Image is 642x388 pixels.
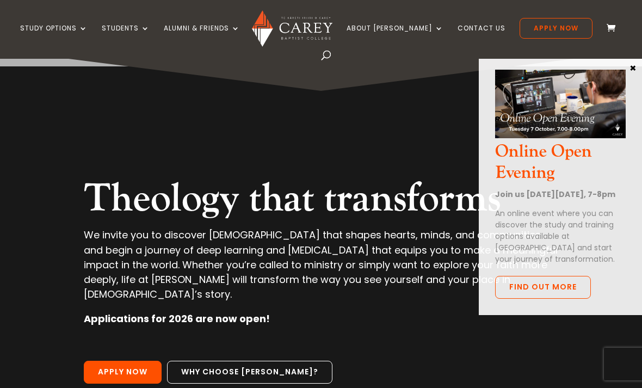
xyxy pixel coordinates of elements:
a: Online Open Evening Oct 2025 [495,129,626,141]
a: Apply Now [84,361,162,384]
p: We invite you to discover [DEMOGRAPHIC_DATA] that shapes hearts, minds, and communities and begin... [84,227,558,311]
p: An online event where you can discover the study and training options available at [GEOGRAPHIC_DA... [495,208,626,265]
h2: Theology that transforms [84,175,558,227]
h3: Online Open Evening [495,141,626,189]
strong: Join us [DATE][DATE], 7-8pm [495,189,615,200]
img: Carey Baptist College [252,10,332,47]
a: Study Options [20,24,88,50]
a: Students [102,24,150,50]
strong: Applications for 2026 are now open! [84,312,270,325]
a: Why choose [PERSON_NAME]? [167,361,332,384]
a: Alumni & Friends [164,24,240,50]
button: Close [627,63,638,72]
a: Apply Now [520,18,592,39]
a: Find out more [495,276,591,299]
img: Online Open Evening Oct 2025 [495,70,626,138]
a: About [PERSON_NAME] [347,24,443,50]
a: Contact Us [458,24,505,50]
